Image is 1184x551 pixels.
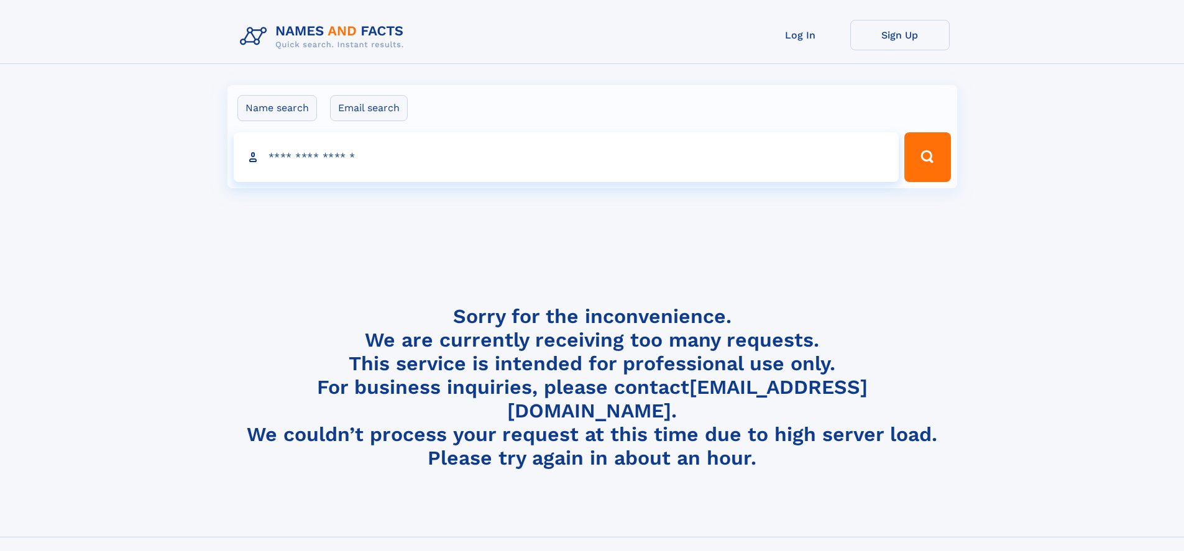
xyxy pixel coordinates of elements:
[237,95,317,121] label: Name search
[235,20,414,53] img: Logo Names and Facts
[850,20,950,50] a: Sign Up
[904,132,950,182] button: Search Button
[507,375,868,422] a: [EMAIL_ADDRESS][DOMAIN_NAME]
[234,132,899,182] input: search input
[751,20,850,50] a: Log In
[235,304,950,470] h4: Sorry for the inconvenience. We are currently receiving too many requests. This service is intend...
[330,95,408,121] label: Email search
